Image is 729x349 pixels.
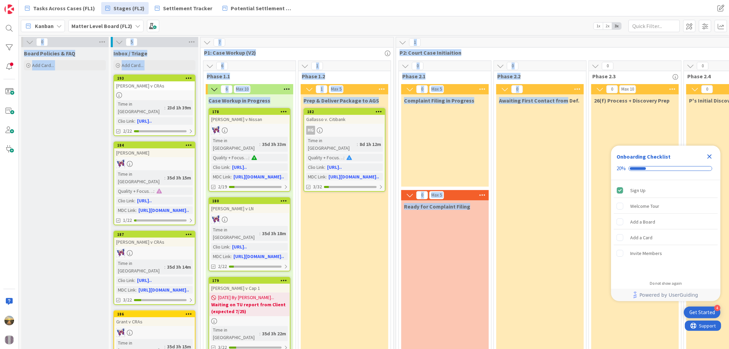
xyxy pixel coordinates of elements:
div: HG [306,126,315,135]
div: 182 [304,109,385,115]
div: 180 [212,199,290,203]
span: 1 [311,62,323,70]
img: avatar [4,335,14,345]
div: Max 5 [431,193,442,197]
a: Powered by UserGuiding [615,289,717,301]
span: Complaint Filing in Progress [404,97,474,104]
span: 0 [416,191,428,199]
span: : [153,187,154,195]
span: : [343,154,345,161]
div: Sign Up [630,186,646,194]
a: [URL].. [232,244,247,250]
img: DB [116,328,125,337]
div: MDC Link [116,286,136,294]
a: [URL].. [137,277,152,283]
span: : [134,117,135,125]
span: Phase 1.1 [207,73,287,80]
span: : [324,163,325,171]
a: [URL].. [137,118,152,124]
img: Visit kanbanzone.com [4,4,14,14]
div: Gallasso v. Citibank [304,115,385,124]
div: MDC Link [211,253,231,260]
span: 2x [603,23,612,29]
div: 182 [307,109,385,114]
div: Time in [GEOGRAPHIC_DATA] [306,137,357,152]
div: 35d 3h 18m [260,230,288,237]
span: Tasks Across Cases (FL1) [33,4,95,12]
span: : [259,140,260,148]
div: Add a Card is incomplete. [614,230,718,245]
span: Phase 2.1 [402,73,483,80]
div: Do not show again [650,281,682,286]
div: Max 10 [621,88,634,91]
a: 182Gallasso v. CitibankHGTime in [GEOGRAPHIC_DATA]:8d 1h 12mQuality + Focus Level:Clio Link:[URL]... [303,108,386,192]
div: 186Grant v CRAs [114,311,195,326]
span: Potential Settlement (Discussions) [231,4,293,12]
div: Max 10 [236,88,248,91]
a: Tasks Across Cases (FL1) [21,2,99,14]
span: 0 [412,62,423,70]
input: Quick Filter... [629,20,680,32]
div: 187[PERSON_NAME] v CRAs [114,231,195,246]
img: DB [116,159,125,168]
span: : [164,104,165,111]
span: 2/22 [123,127,132,135]
div: DB [209,126,290,135]
span: 2/22 [218,263,227,270]
span: 0 [36,38,48,46]
span: : [231,253,232,260]
div: [PERSON_NAME] v Nissan [209,115,290,124]
span: : [229,243,230,251]
a: 187[PERSON_NAME] v CRAsDBTime in [GEOGRAPHIC_DATA]:35d 3h 14mClio Link:[URL]..MDC Link:[URL][DOMA... [113,231,195,305]
a: [URL].. [232,164,247,170]
div: Time in [GEOGRAPHIC_DATA] [211,326,259,341]
span: Phase 2.3 [592,73,673,80]
a: Potential Settlement (Discussions) [218,2,297,14]
span: 3/32 [313,183,322,190]
a: [URL].. [327,164,342,170]
span: 5 [126,38,137,46]
div: Clio Link [306,163,324,171]
div: DB [114,328,195,337]
div: 4 [714,305,720,311]
div: Time in [GEOGRAPHIC_DATA] [116,100,164,115]
div: Quality + Focus Level [116,187,153,195]
div: Clio Link [116,277,134,284]
span: : [136,286,137,294]
div: Add a Board is incomplete. [614,214,718,229]
div: 180 [209,198,290,204]
a: Settlement Tracker [151,2,216,14]
div: 193 [114,75,195,81]
span: : [357,140,358,148]
div: Sign Up is complete. [614,183,718,198]
div: 178 [212,109,290,114]
span: Support [14,1,31,9]
a: 178[PERSON_NAME] v NissanDBTime in [GEOGRAPHIC_DATA]:35d 3h 33mQuality + Focus Level:Clio Link:[U... [208,108,291,192]
div: Time in [GEOGRAPHIC_DATA] [116,170,164,185]
a: 193[PERSON_NAME] v CRAsTime in [GEOGRAPHIC_DATA]:23d 1h 39mClio Link:[URL]..2/22 [113,75,195,136]
span: 2/19 [218,183,227,190]
img: AS [4,316,14,325]
img: DB [116,249,125,257]
div: Add a Board [630,218,655,226]
span: 3/22 [123,296,132,304]
span: : [259,230,260,237]
div: Invite Members [630,249,662,257]
div: Onboarding Checklist [617,152,671,161]
div: [PERSON_NAME] v LN [209,204,290,213]
div: Clio Link [211,163,229,171]
div: MDC Link [211,173,231,180]
div: Time in [GEOGRAPHIC_DATA] [211,137,259,152]
span: 1 [409,38,421,46]
span: 1 [316,85,327,93]
span: 6 [216,62,228,70]
div: 193[PERSON_NAME] v CRAs [114,75,195,90]
div: Max 5 [331,88,341,91]
div: DB [209,215,290,224]
span: Ready for Complaint Filing [404,203,470,210]
span: : [164,174,165,182]
div: MDC Link [306,173,326,180]
div: 179[PERSON_NAME] v Cap 1 [209,278,290,293]
div: [PERSON_NAME] [114,148,195,157]
div: HG [304,126,385,135]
